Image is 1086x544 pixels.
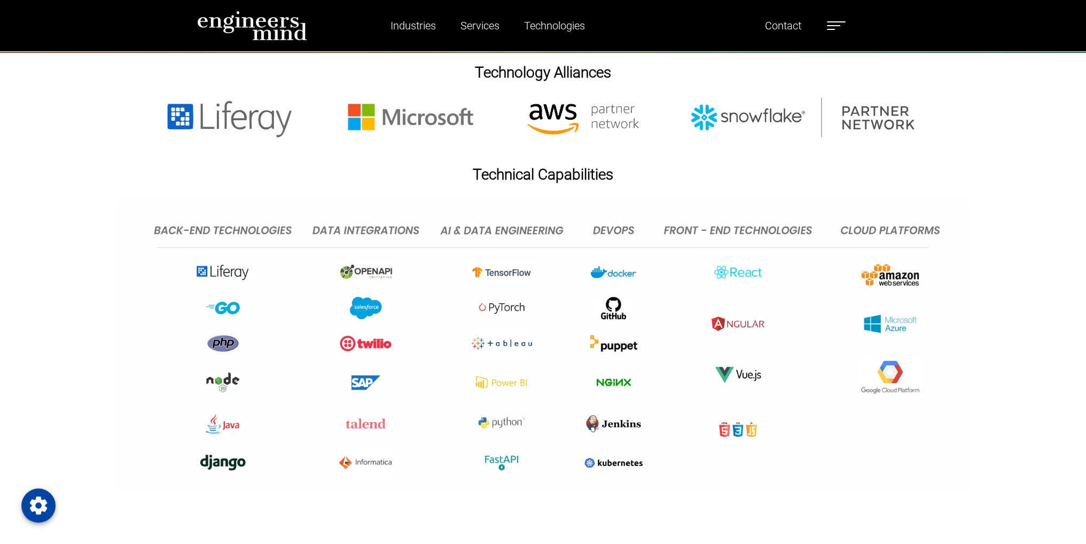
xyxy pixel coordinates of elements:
[197,11,307,41] img: logo
[456,13,504,38] a: Services
[386,13,440,38] a: Industries
[136,98,950,139] img: logos
[761,13,806,38] a: Contact
[116,200,970,493] img: logos
[520,13,589,38] a: Technologies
